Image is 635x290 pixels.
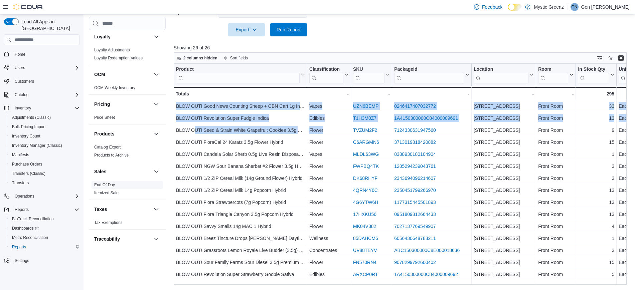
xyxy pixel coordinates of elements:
a: 1A4150300000C84000009692 [394,272,458,277]
div: Taxes [89,219,166,229]
div: BLOW OUT! Revolution Super Fudgie Indica [176,114,305,122]
div: Room [538,66,568,73]
a: Dashboards [7,224,82,233]
div: [STREET_ADDRESS] [474,211,534,219]
div: Front Room [538,102,574,110]
div: Front Room [538,211,574,219]
div: Flower [309,223,349,231]
button: Product [176,66,305,83]
div: SKU URL [353,66,384,83]
span: Load All Apps in [GEOGRAPHIC_DATA] [19,18,80,32]
div: [STREET_ADDRESS] [474,247,534,255]
nav: Complex example [4,46,80,283]
div: Front Room [538,187,574,195]
div: 13 [578,187,614,195]
div: 5 [578,271,614,279]
h3: OCM [94,71,105,78]
div: Front Room [538,223,574,231]
span: Metrc Reconciliation [9,234,80,242]
div: Loyalty [89,46,166,65]
span: Customers [12,77,80,85]
a: Loyalty Redemption Values [94,56,143,60]
span: Operations [12,192,80,200]
div: [STREET_ADDRESS] [474,259,534,267]
h3: Sales [94,168,107,175]
div: Product [176,66,300,73]
button: Loyalty [152,33,160,41]
button: Users [1,63,82,72]
a: UV88TEYV [353,248,377,253]
span: BioTrack Reconciliation [12,216,54,222]
span: Home [15,52,25,57]
div: Flower [309,199,349,207]
p: | [567,3,568,11]
div: Room [538,66,568,83]
span: Dashboards [9,224,80,232]
div: BLOW OUT! 1/2 ZIP Cereal Milk 14g Popcorn Hybrid [176,187,305,195]
div: Flower [309,163,349,171]
div: Products [89,143,166,162]
a: 3713019818420882 [394,140,436,145]
a: Inventory Count [9,132,43,140]
div: - [538,90,574,98]
p: Mystic Greenz [534,3,564,11]
h3: Pricing [94,101,110,107]
button: Traceability [94,236,151,242]
a: Purchase Orders [9,160,45,168]
span: Catalog [15,92,28,97]
div: Vapes [309,102,349,110]
div: Edibles [309,271,349,279]
a: CCLKNYWG [353,284,380,289]
a: 17HXKU56 [353,212,376,217]
button: Purchase Orders [7,160,82,169]
div: BLOW OUT! Grassroots Lemon Royale Live Budder (3.5g) Sativa [176,247,305,255]
h3: Loyalty [94,33,111,40]
a: 2343694096214607 [394,176,436,181]
a: Itemized Sales [94,191,121,195]
div: [STREET_ADDRESS] [474,271,534,279]
a: Adjustments (Classic) [9,113,53,121]
button: Location [474,66,534,83]
button: Reports [7,242,82,252]
div: In Stock Qty [578,66,609,83]
button: Export [228,23,265,36]
h3: Taxes [94,206,107,213]
div: Location [474,66,528,83]
a: 2350451799266970 [394,188,436,193]
span: Loyalty Adjustments [94,47,130,53]
button: Room [538,66,574,83]
a: 0951809812664433 [394,212,436,217]
a: Reports [9,243,29,251]
div: Classification [309,66,343,73]
div: BLOW OUT! Good News Counting Sheep + CBN Cart 1g Indica [176,102,305,110]
button: Traceability [152,235,160,243]
div: [STREET_ADDRESS] [474,235,534,243]
div: [STREET_ADDRESS] [474,163,534,171]
a: 6056430648788211 [394,236,436,241]
div: - [353,90,390,98]
div: BLOW OUT! Flora Triangle Canyon 3.5g Popcorn Hybrid [176,211,305,219]
span: Feedback [482,4,502,10]
button: Settings [1,256,82,265]
span: Tax Exemptions [94,220,123,225]
button: Bulk Pricing Import [7,122,82,131]
a: UZN6BEMP [353,104,378,109]
span: Dashboards [12,226,39,231]
div: BLOW OUT! Seed & Strain White Grapefruit Cookies 3.5g Flower [176,126,305,134]
div: Flower [309,138,349,147]
div: BLOW OUT! Revolution Super Strawberry Goobie Sativa [176,271,305,279]
span: Settings [15,258,29,263]
div: - [474,90,534,98]
a: ARXCP0RT [353,272,378,277]
span: Settings [12,256,80,265]
span: Run Report [277,26,301,33]
div: BLOW OUT! Flora Strawbercots (7g Popcorn) Hybrid [176,199,305,207]
span: Inventory Manager (Classic) [9,141,80,150]
a: 4G6YTW6H [353,200,378,205]
a: 8388930180104904 [394,152,436,157]
a: 1285294239043761 [394,164,436,169]
div: 3 [578,175,614,183]
span: Reports [15,207,29,212]
a: ABC150300000C8E000018636 [394,248,460,253]
button: Inventory Manager (Classic) [7,141,82,150]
